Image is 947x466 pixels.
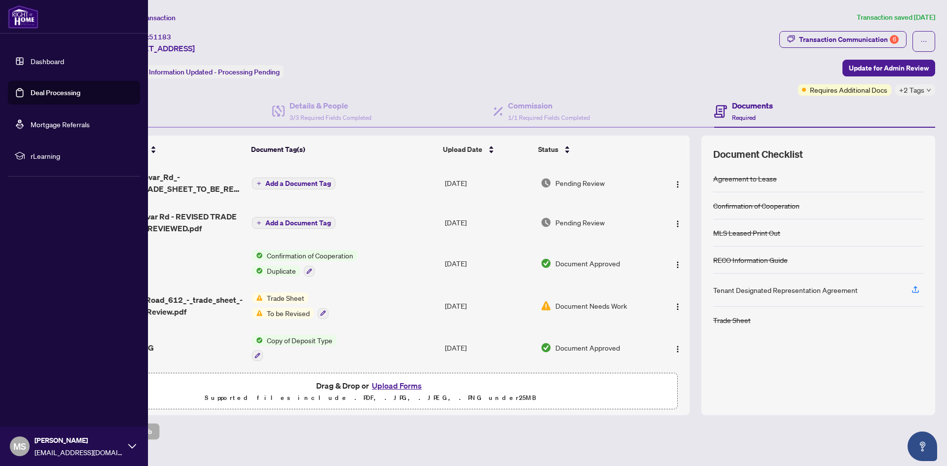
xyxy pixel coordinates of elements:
[290,114,371,121] span: 3/3 Required Fields Completed
[439,136,534,163] th: Upload Date
[123,13,176,22] span: View Transaction
[122,42,195,54] span: [STREET_ADDRESS]
[713,173,777,184] div: Agreement to Lease
[149,33,171,41] span: 51183
[670,175,686,191] button: Logo
[508,114,590,121] span: 1/1 Required Fields Completed
[252,335,263,346] img: Status Icon
[256,220,261,225] span: plus
[122,65,284,78] div: Status:
[97,294,244,318] span: 3009_Novar_Road_612_-_trade_sheet_-_Manveer_to_Review.pdf
[674,261,682,269] img: Logo
[713,227,780,238] div: MLS Leased Print Out
[263,250,357,261] span: Confirmation of Cooperation
[252,216,335,229] button: Add a Document Tag
[670,340,686,356] button: Logo
[252,292,328,319] button: Status IconTrade SheetStatus IconTo be Revised
[713,200,800,211] div: Confirmation of Cooperation
[31,120,90,129] a: Mortgage Referrals
[263,308,314,319] span: To be Revised
[252,335,336,361] button: Status IconCopy of Deposit Type
[443,144,482,155] span: Upload Date
[441,163,537,203] td: [DATE]
[35,447,123,458] span: [EMAIL_ADDRESS][DOMAIN_NAME]
[441,285,537,327] td: [DATE]
[670,298,686,314] button: Logo
[441,327,537,369] td: [DATE]
[64,373,677,410] span: Drag & Drop orUpload FormsSupported files include .PDF, .JPG, .JPEG, .PNG under25MB
[713,285,858,295] div: Tenant Designated Representation Agreement
[252,250,263,261] img: Status Icon
[369,379,425,392] button: Upload Forms
[252,308,263,319] img: Status Icon
[252,178,335,189] button: Add a Document Tag
[31,150,133,161] span: rLearning
[799,32,899,47] div: Transaction Communication
[670,255,686,271] button: Logo
[857,12,935,23] article: Transaction saved [DATE]
[555,217,605,228] span: Pending Review
[674,303,682,311] img: Logo
[713,315,751,325] div: Trade Sheet
[265,180,331,187] span: Add a Document Tag
[13,439,26,453] span: MS
[555,300,627,311] span: Document Needs Work
[263,335,336,346] span: Copy of Deposit Type
[263,292,308,303] span: Trade Sheet
[555,258,620,269] span: Document Approved
[538,144,558,155] span: Status
[265,219,331,226] span: Add a Document Tag
[541,178,551,188] img: Document Status
[31,88,80,97] a: Deal Processing
[247,136,439,163] th: Document Tag(s)
[252,292,263,303] img: Status Icon
[252,265,263,276] img: Status Icon
[252,217,335,229] button: Add a Document Tag
[920,38,927,45] span: ellipsis
[316,379,425,392] span: Drag & Drop or
[290,100,371,111] h4: Details & People
[441,203,537,242] td: [DATE]
[263,265,300,276] span: Duplicate
[252,250,357,277] button: Status IconConfirmation of CooperationStatus IconDuplicate
[713,147,803,161] span: Document Checklist
[97,211,244,234] span: 612-3009 Novar Rd - REVISED TRADE SHEET TO BE REVIEWED.pdf
[541,258,551,269] img: Document Status
[541,217,551,228] img: Document Status
[674,180,682,188] img: Logo
[441,242,537,285] td: [DATE]
[93,136,247,163] th: (15) File Name
[674,345,682,353] img: Logo
[810,84,887,95] span: Requires Additional Docs
[555,342,620,353] span: Document Approved
[256,181,261,186] span: plus
[779,31,907,48] button: Transaction Communication6
[31,57,64,66] a: Dashboard
[555,178,605,188] span: Pending Review
[670,215,686,230] button: Logo
[849,60,929,76] span: Update for Admin Review
[252,177,335,190] button: Add a Document Tag
[70,392,671,404] p: Supported files include .PDF, .JPG, .JPEG, .PNG under 25 MB
[713,254,788,265] div: RECO Information Guide
[508,100,590,111] h4: Commission
[674,220,682,228] img: Logo
[149,68,280,76] span: Information Updated - Processing Pending
[534,136,653,163] th: Status
[908,431,937,461] button: Open asap
[35,435,123,446] span: [PERSON_NAME]
[842,60,935,76] button: Update for Admin Review
[899,84,924,96] span: +2 Tags
[8,5,38,29] img: logo
[890,35,899,44] div: 6
[541,342,551,353] img: Document Status
[732,100,773,111] h4: Documents
[732,114,756,121] span: Required
[541,300,551,311] img: Document Status
[97,171,244,195] span: 612-3009_Novar_Rd_-_REVISED_TRADE_SHEET_TO_BE_REVIEWED.pdf
[926,88,931,93] span: down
